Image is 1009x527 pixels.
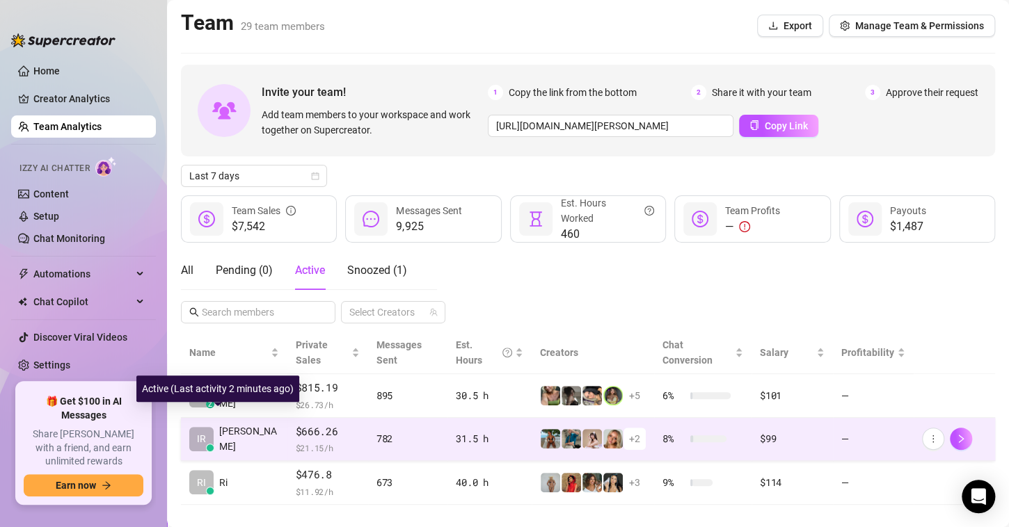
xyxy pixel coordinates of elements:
span: Chat Conversion [662,339,713,366]
span: Share it with your team [712,85,811,100]
span: 3 [865,85,880,100]
span: 9,925 [396,218,461,235]
span: dollar-circle [857,211,873,227]
span: exclamation-circle [739,221,750,232]
span: download [768,21,778,31]
div: Open Intercom Messenger [962,480,995,513]
span: copy [749,120,759,130]
button: Export [757,15,823,37]
div: — [725,218,780,235]
span: 🎁 Get $100 in AI Messages [24,395,143,422]
span: search [189,307,199,317]
div: Team Sales [232,203,296,218]
div: 30.5 h [456,388,523,403]
span: Approve their request [886,85,978,100]
span: IR [197,431,206,446]
div: 673 [376,475,440,490]
span: more [928,434,938,444]
div: Pending ( 0 ) [216,262,273,279]
td: — [833,418,914,462]
span: + 2 [629,431,640,446]
h2: Team [181,10,325,36]
button: Manage Team & Permissions [829,15,995,37]
div: z [206,400,214,408]
div: 895 [376,388,440,403]
div: Est. Hours Worked [561,195,654,226]
a: Team Analytics [33,121,102,132]
span: dollar-circle [198,211,215,227]
td: — [833,374,914,418]
span: message [363,211,379,227]
span: Copy the link from the bottom [509,85,637,100]
th: Creators [532,332,654,374]
span: Invite your team! [262,83,488,101]
img: anaxmei [582,429,602,448]
div: Active (Last activity 2 minutes ago) [136,375,299,402]
span: [PERSON_NAME] [219,423,279,454]
td: — [833,461,914,505]
div: $99 [760,431,825,446]
span: RI [197,475,206,490]
img: daiisyjane [562,386,581,405]
span: 9 % [662,475,685,490]
span: 460 [561,226,654,243]
span: 8 % [662,431,685,446]
span: $ 21.15 /h [296,441,360,455]
img: Eavnc [562,429,581,448]
span: info-circle [286,203,296,218]
img: Cara [603,429,623,448]
span: Add team members to your workspace and work together on Supercreator. [262,107,482,138]
span: Ri [219,475,228,490]
span: Messages Sent [396,205,461,216]
span: $476.8 [296,467,360,483]
span: $666.26 [296,423,360,440]
span: + 3 [629,475,640,490]
img: badbree-shoe_lab [603,473,623,492]
span: Chat Copilot [33,291,132,313]
span: Messages Sent [376,339,422,366]
img: i_want_candy [582,473,602,492]
span: Share [PERSON_NAME] with a friend, and earn unlimited rewards [24,428,143,469]
button: Copy Link [739,115,818,137]
span: Snoozed ( 1 ) [347,263,407,277]
span: $7,542 [232,218,296,235]
span: $815.19 [296,380,360,396]
span: question-circle [644,195,654,226]
span: team [429,308,438,316]
span: 29 team members [241,20,325,33]
span: Automations [33,263,132,285]
span: Profitability [841,347,894,358]
img: AI Chatter [95,156,117,177]
a: Settings [33,359,70,371]
img: dreamsofleana [541,386,560,405]
img: Barbi [541,473,560,492]
span: $ 11.92 /h [296,485,360,498]
img: Harley [582,386,602,405]
a: Chat Monitoring [33,233,105,244]
span: 6 % [662,388,685,403]
span: $ 26.73 /h [296,398,360,412]
div: $114 [760,475,825,490]
button: Earn nowarrow-right [24,474,143,496]
span: Name [189,345,268,360]
img: logo-BBDzfeDw.svg [11,33,116,47]
span: Last 7 days [189,165,319,186]
div: All [181,262,193,279]
a: Content [33,188,69,200]
span: Earn now [56,480,96,491]
span: calendar [311,172,319,180]
div: $101 [760,388,825,403]
span: Salary [760,347,788,358]
input: Search members [202,305,316,320]
span: question-circle [502,337,512,368]
span: $1,487 [890,218,926,235]
span: Private Sales [296,339,328,366]
span: Payouts [890,205,926,216]
span: Active [295,263,325,277]
div: 40.0 h [456,475,523,490]
span: hourglass [527,211,544,227]
span: thunderbolt [18,268,29,279]
span: setting [840,21,850,31]
a: Creator Analytics [33,88,145,110]
span: right [956,434,966,444]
